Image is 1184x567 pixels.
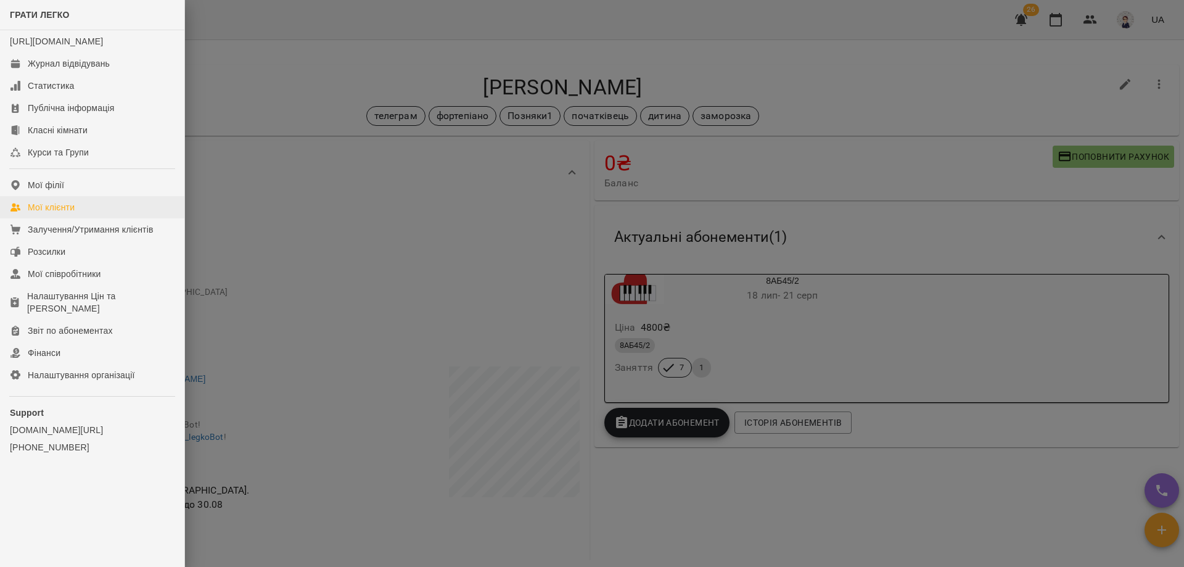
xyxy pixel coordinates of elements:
[28,80,75,92] div: Статистика
[28,179,64,191] div: Мої філії
[28,246,65,258] div: Розсилки
[10,407,175,419] p: Support
[10,441,175,453] a: [PHONE_NUMBER]
[28,102,114,114] div: Публічна інформація
[10,424,175,436] a: [DOMAIN_NAME][URL]
[28,146,89,159] div: Курси та Групи
[28,347,60,359] div: Фінанси
[28,201,75,213] div: Мої клієнти
[28,57,110,70] div: Журнал відвідувань
[28,268,101,280] div: Мої співробітники
[28,223,154,236] div: Залучення/Утримання клієнтів
[27,290,175,315] div: Налаштування Цін та [PERSON_NAME]
[10,36,103,46] a: [URL][DOMAIN_NAME]
[28,369,135,381] div: Налаштування організації
[28,325,113,337] div: Звіт по абонементах
[10,10,70,20] span: ГРАТИ ЛЕГКО
[28,124,88,136] div: Класні кімнати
